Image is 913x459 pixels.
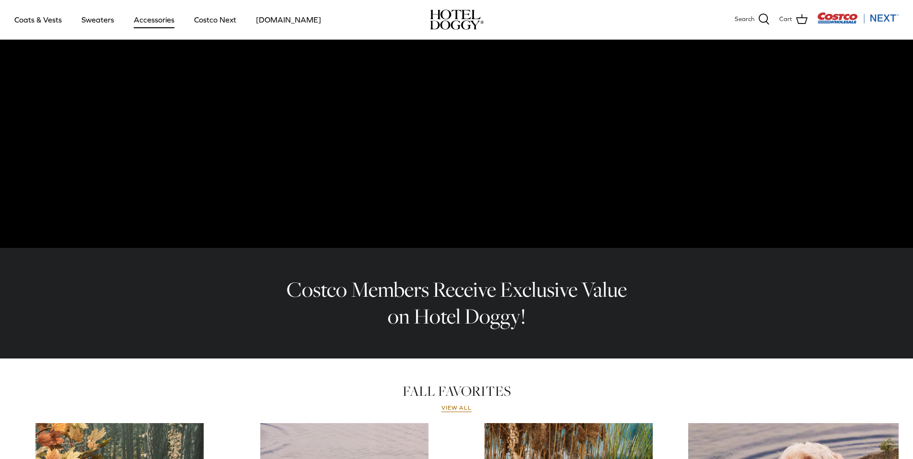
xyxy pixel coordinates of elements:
[735,13,770,26] a: Search
[73,3,123,36] a: Sweaters
[279,276,634,330] h2: Costco Members Receive Exclusive Value on Hotel Doggy!
[779,13,808,26] a: Cart
[403,381,511,401] a: FALL FAVORITES
[817,12,899,24] img: Costco Next
[6,3,70,36] a: Coats & Vests
[817,18,899,25] a: Visit Costco Next
[735,14,754,24] span: Search
[779,14,792,24] span: Cart
[430,10,484,30] img: hoteldoggycom
[430,10,484,30] a: hoteldoggy.com hoteldoggycom
[441,404,472,412] a: View all
[125,3,183,36] a: Accessories
[247,3,330,36] a: [DOMAIN_NAME]
[185,3,245,36] a: Costco Next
